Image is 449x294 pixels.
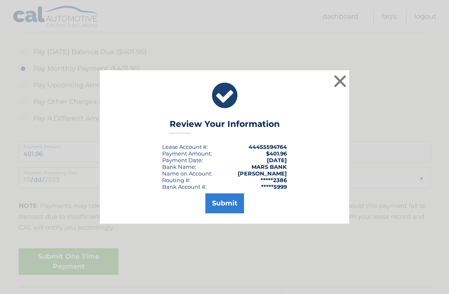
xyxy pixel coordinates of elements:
div: Bank Name: [162,163,196,170]
strong: MARS BANK [252,163,287,170]
h3: Review Your Information [170,119,280,133]
div: Payment Amount: [162,150,212,157]
strong: [PERSON_NAME] [238,170,287,177]
button: Submit [205,193,244,213]
div: : [162,157,203,163]
div: Name on Account: [162,170,212,177]
span: [DATE] [267,157,287,163]
span: Payment Date [162,157,202,163]
div: Routing #: [162,177,190,183]
strong: 44455594764 [249,143,287,150]
span: $401.96 [266,150,287,157]
div: Bank Account #: [162,183,207,190]
div: Lease Account #: [162,143,208,150]
button: × [332,73,348,89]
